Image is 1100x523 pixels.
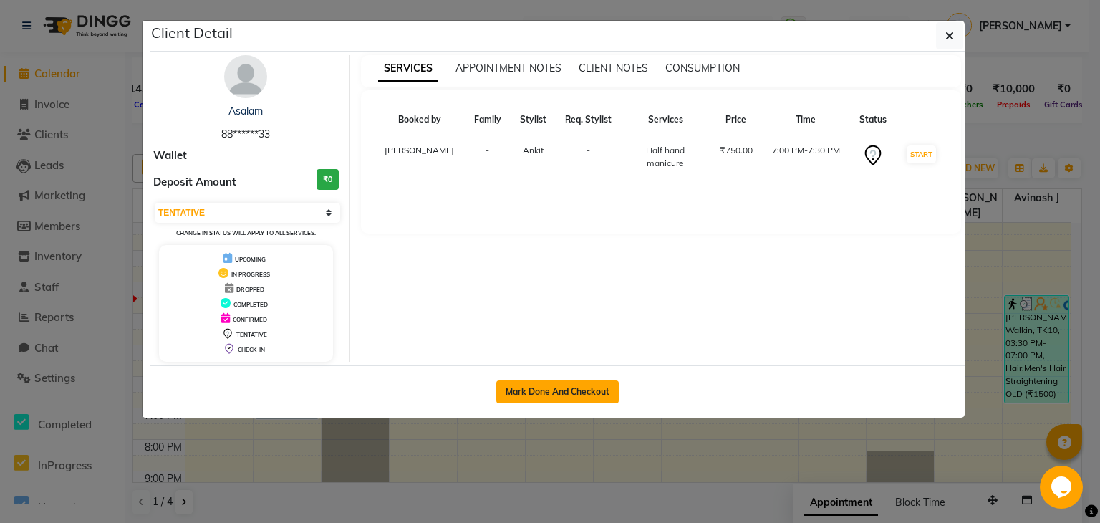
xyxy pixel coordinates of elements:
h5: Client Detail [151,22,233,44]
span: Ankit [523,145,544,155]
div: Half hand manicure [629,144,701,170]
button: Mark Done And Checkout [496,380,619,403]
td: [PERSON_NAME] [375,135,465,179]
span: UPCOMING [235,256,266,263]
span: TENTATIVE [236,331,267,338]
h3: ₹0 [317,169,339,190]
th: Booked by [375,105,465,135]
th: Stylist [511,105,556,135]
th: Price [710,105,761,135]
span: COMPLETED [233,301,268,308]
th: Status [850,105,896,135]
th: Services [621,105,710,135]
span: CLIENT NOTES [579,62,648,75]
span: Deposit Amount [153,174,236,191]
span: CONFIRMED [233,316,267,323]
span: APPOINTMENT NOTES [455,62,561,75]
span: IN PROGRESS [231,271,270,278]
th: Req. Stylist [556,105,622,135]
span: Wallet [153,148,187,164]
div: ₹750.00 [718,144,753,157]
iframe: chat widget [1040,466,1086,509]
th: Time [762,105,850,135]
span: CHECK-IN [238,346,265,353]
span: SERVICES [378,56,438,82]
small: Change in status will apply to all services. [176,229,316,236]
img: avatar [224,55,267,98]
span: DROPPED [236,286,264,293]
a: Asalam [228,105,263,117]
button: START [907,145,936,163]
td: - [464,135,510,179]
td: - [556,135,622,179]
td: 7:00 PM-7:30 PM [762,135,850,179]
span: CONSUMPTION [665,62,740,75]
th: Family [464,105,510,135]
